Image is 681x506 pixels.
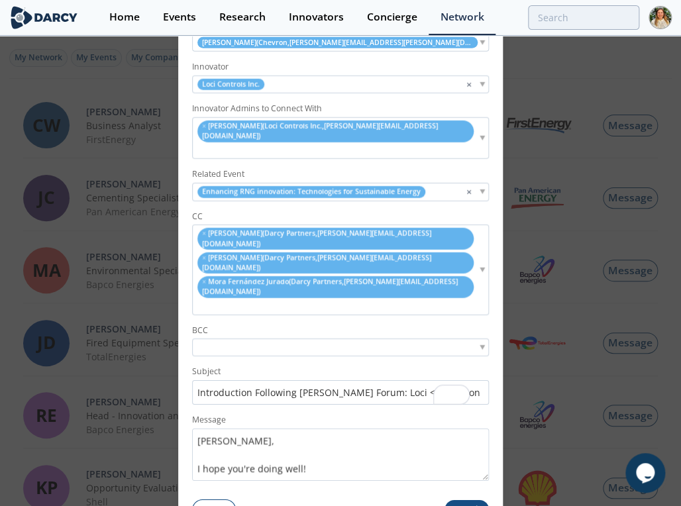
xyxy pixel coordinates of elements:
[192,117,489,159] div: remove element [PERSON_NAME](Loci Controls Inc.,[PERSON_NAME][EMAIL_ADDRESS][DOMAIN_NAME])
[202,253,431,272] span: marelyn@darcypartners.com
[192,225,489,315] div: remove element [PERSON_NAME](Darcy Partners,[PERSON_NAME][EMAIL_ADDRESS][DOMAIN_NAME]) remove ele...
[197,79,264,90] span: Loci Controls Inc.
[109,12,140,23] div: Home
[289,12,344,23] div: Innovators
[202,121,438,140] span: nicole@locicontrols.com
[202,228,431,248] span: michael@darcypartners.com
[192,34,489,52] div: [PERSON_NAME](Chevron,[PERSON_NAME][EMAIL_ADDRESS][PERSON_NAME][DOMAIN_NAME])
[163,12,196,23] div: Events
[649,6,672,29] img: Profile
[197,186,425,197] span: Enhancing RNG innovation: Technologies for Sustainable Energy
[192,429,489,481] textarea: To enrich screen reader interactions, please activate Accessibility in Grammarly extension settings
[192,103,489,115] label: Innovator Admins to Connect With
[9,6,79,29] img: logo-wide.svg
[192,366,489,378] label: Subject
[192,414,489,426] label: Message
[441,12,484,23] div: Network
[192,183,489,201] div: Enhancing RNG innovation: Technologies for Sustainable Energy ×
[192,324,489,336] label: BCC
[219,12,266,23] div: Research
[202,253,206,262] span: remove element
[202,38,473,48] span: ryan.owen@chevron.com
[202,121,206,130] span: remove element
[192,210,489,222] label: CC
[466,77,472,92] span: ×
[202,277,458,296] span: mora@darcypartners.com
[202,277,206,286] span: remove element
[202,228,206,238] span: remove element
[192,168,489,180] label: Related Event
[466,185,472,199] span: ×
[528,5,639,30] input: Advanced Search
[192,76,489,93] div: Loci Controls Inc. ×
[192,61,489,73] label: Innovator
[367,12,417,23] div: Concierge
[625,453,668,493] iframe: chat widget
